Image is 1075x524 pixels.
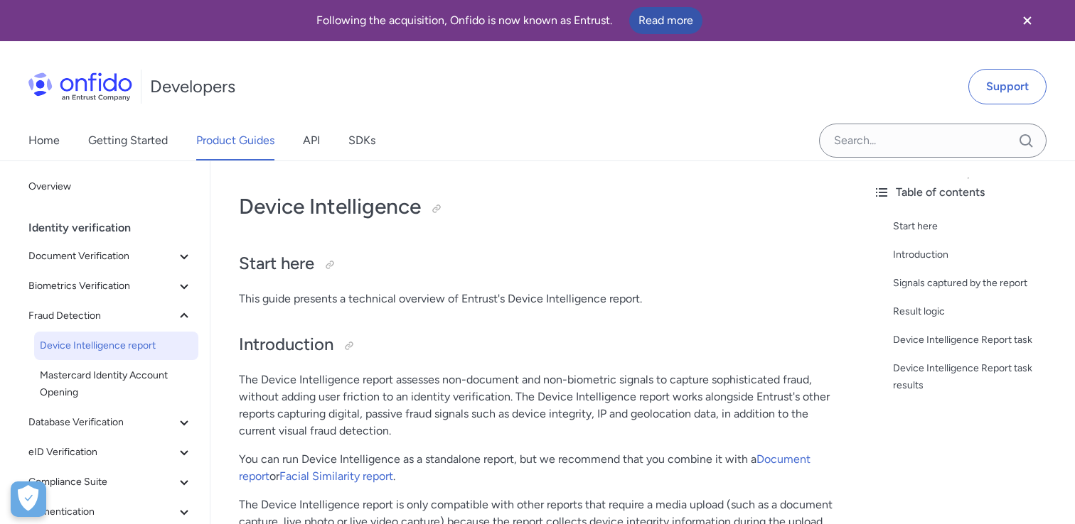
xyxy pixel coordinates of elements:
h1: Device Intelligence [239,192,833,221]
span: Biometrics Verification [28,278,176,295]
p: This guide presents a technical overview of Entrust's Device Intelligence report. [239,290,833,307]
button: eID Verification [23,438,198,466]
h1: Developers [150,75,235,98]
a: Getting Started [88,121,168,160]
span: Overview [28,178,193,195]
img: Onfido Logo [28,72,132,101]
a: Read more [629,7,702,34]
h2: Introduction [239,333,833,357]
a: Overview [23,173,198,201]
span: Compliance Suite [28,474,176,491]
button: Open Preferences [11,481,46,517]
button: Compliance Suite [23,468,198,496]
span: Device Intelligence report [40,337,193,354]
span: eID Verification [28,444,176,461]
a: Device Intelligence Report task results [893,360,1064,394]
a: Result logic [893,303,1064,320]
a: Support [968,69,1047,104]
a: SDKs [348,121,375,160]
span: Database Verification [28,414,176,431]
button: Fraud Detection [23,302,198,330]
a: Start here [893,218,1064,235]
svg: Close banner [1019,12,1036,29]
h2: Start here [239,252,833,276]
a: Signals captured by the report [893,275,1064,292]
span: Document Verification [28,248,176,265]
div: Following the acquisition, Onfido is now known as Entrust. [17,7,1001,34]
span: Fraud Detection [28,307,176,324]
a: Document report [239,452,811,483]
a: Product Guides [196,121,274,160]
button: Document Verification [23,242,198,271]
span: Authentication [28,503,176,520]
button: Biometrics Verification [23,272,198,300]
a: Introduction [893,246,1064,263]
a: API [303,121,320,160]
input: Onfido search input field [819,124,1047,158]
a: Home [28,121,60,160]
a: Device Intelligence report [34,332,198,360]
div: Identity verification [28,214,204,242]
p: The Device Intelligence report assesses non-document and non-biometric signals to capture sophist... [239,371,833,440]
a: Mastercard Identity Account Opening [34,361,198,407]
a: Device Intelligence Report task [893,332,1064,349]
span: Mastercard Identity Account Opening [40,367,193,401]
a: Facial Similarity report [279,469,393,483]
p: You can run Device Intelligence as a standalone report, but we recommend that you combine it with... [239,451,833,485]
div: Table of contents [873,184,1064,201]
button: Database Verification [23,408,198,437]
button: Close banner [1001,3,1054,38]
div: Cookie Preferences [11,481,46,517]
